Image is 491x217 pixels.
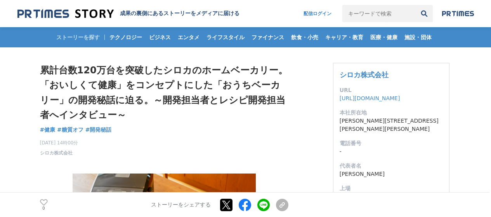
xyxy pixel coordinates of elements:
[203,27,248,47] a: ライフスタイル
[288,34,321,41] span: 飲食・小売
[401,27,435,47] a: 施設・団体
[322,34,366,41] span: キャリア・教育
[175,34,203,41] span: エンタメ
[146,34,174,41] span: ビジネス
[85,126,112,133] span: #開発秘話
[85,126,112,134] a: #開発秘話
[340,139,443,148] dt: 電話番号
[106,34,145,41] span: テクノロジー
[340,162,443,170] dt: 代表者名
[248,34,287,41] span: ファイナンス
[401,34,435,41] span: 施設・団体
[146,27,174,47] a: ビジネス
[40,126,56,134] a: #健康
[40,63,288,123] h1: 累計台数120万台を突破したシロカのホームベーカリー。「おいしくて健康」をコンセプトにした「おうちベーカリー」の開発秘話に迫る。～開発担当者とレシピ開発担当者へインタビュー～
[296,5,339,22] a: 配信ログイン
[40,149,73,156] a: シロカ株式会社
[57,126,83,133] span: #糖質オフ
[340,184,443,193] dt: 上場
[340,86,443,94] dt: URL
[40,126,56,133] span: #健康
[17,9,114,19] img: 成果の裏側にあるストーリーをメディアに届ける
[342,5,416,22] input: キーワードで検索
[340,71,389,79] a: シロカ株式会社
[40,207,48,210] p: 0
[340,109,443,117] dt: 本社所在地
[57,126,83,134] a: #糖質オフ
[442,10,474,17] img: prtimes
[340,95,400,101] a: [URL][DOMAIN_NAME]
[367,34,401,41] span: 医療・健康
[175,27,203,47] a: エンタメ
[203,34,248,41] span: ライフスタイル
[120,10,239,17] h2: 成果の裏側にあるストーリーをメディアに届ける
[106,27,145,47] a: テクノロジー
[40,139,78,146] span: [DATE] 14時00分
[322,27,366,47] a: キャリア・教育
[340,148,443,156] dd: -
[340,170,443,178] dd: [PERSON_NAME]
[151,201,211,208] p: ストーリーをシェアする
[416,5,433,22] button: 検索
[248,27,287,47] a: ファイナンス
[340,117,443,133] dd: [PERSON_NAME][STREET_ADDRESS][PERSON_NAME][PERSON_NAME]
[288,27,321,47] a: 飲食・小売
[367,27,401,47] a: 医療・健康
[17,9,239,19] a: 成果の裏側にあるストーリーをメディアに届ける 成果の裏側にあるストーリーをメディアに届ける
